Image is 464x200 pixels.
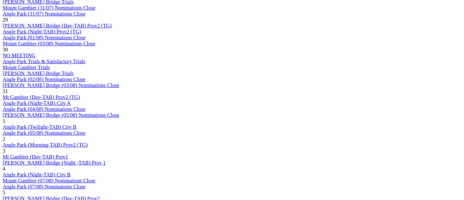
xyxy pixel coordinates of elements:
a: Angle Park Trials & Satisfactory Trials [3,59,85,64]
a: Angle Park (05/08) Nominations Close [3,130,86,136]
a: [PERSON_NAME] Bridge (Night -TAB) Prov 1 [3,160,106,166]
a: NO MEETING [3,53,35,58]
a: [PERSON_NAME] Bridge (03/08) Nominations Close [3,82,119,88]
a: Angle Park (02/08) Nominations Close [3,76,86,82]
a: Angle Park (Morning-TAB) Prov2 (TG) [3,142,88,148]
span: 1 [3,118,5,124]
a: Mount Gambier (07/08) Nominations Close [3,178,95,183]
a: [PERSON_NAME] Bridge Trials [3,71,74,76]
a: Angle Park (07/08) Nominations Close [3,184,86,189]
a: Angle Park (01/08) Nominations Close [3,35,86,40]
a: Angle Park (31/07) Nominations Close [3,11,86,17]
a: Angle Park (Night-TAB) City A [3,100,71,106]
a: Mount Gambier Trials [3,65,50,70]
a: [PERSON_NAME] Bridge (05/08) Nominations Close [3,112,119,118]
span: 30 [3,47,8,52]
a: [PERSON_NAME] Bridge (Day-TAB) Prov2 (TG) [3,23,112,28]
span: 4 [3,166,5,172]
span: 31 [3,88,8,94]
a: Angle Park (Twilight-TAB) City B [3,124,76,130]
span: 2 [3,136,5,142]
a: Mount Gambier (03/08) Nominations Close [3,41,95,46]
a: Angle Park (Night-TAB) Prov2 (TG) [3,29,81,34]
a: Mt Gambier (Day-TAB) Prov2 (TG) [3,94,80,100]
a: Mount Gambier (31/07) Nominations Close [3,5,95,11]
span: 3 [3,148,5,154]
a: Angle Park (Night-TAB) City B [3,172,71,177]
a: Angle Park (04/08) Nominations Close [3,106,86,112]
span: 29 [3,17,8,23]
span: 5 [3,190,5,195]
a: Mt Gambier (Day-TAB) Prov1 [3,154,68,160]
